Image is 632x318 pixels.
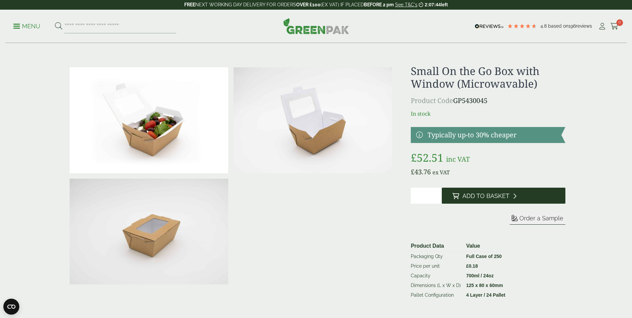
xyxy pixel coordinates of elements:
[507,23,537,29] div: 4.79 Stars
[408,261,463,271] td: Price per unit
[408,241,463,252] th: Product Data
[408,251,463,261] td: Packaging Qty
[13,22,40,30] p: Menu
[432,169,450,176] span: ex VAT
[283,18,349,34] img: GreenPak Supplies
[234,67,392,173] img: 1 SML Food To Go Win Open
[411,96,565,106] p: GP5430045
[576,23,592,29] span: reviews
[466,254,502,259] strong: Full Case of 250
[411,150,443,165] bdi: 52.51
[462,192,509,200] span: Add to Basket
[395,2,417,7] a: See T&C's
[13,22,40,29] a: Menu
[475,24,504,29] img: REVIEWS.io
[519,215,563,222] span: Order a Sample
[446,155,470,164] span: inc VAT
[3,299,19,315] button: Open CMP widget
[466,283,503,288] strong: 125 x 80 x 60mm
[568,23,576,29] span: 196
[408,281,463,290] td: Dimensions (L x W x D)
[411,167,414,176] span: £
[411,150,417,165] span: £
[364,2,394,7] strong: BEFORE 2 pm
[70,179,228,285] img: 2 SML Food To Go Win Closed
[540,23,548,29] span: 4.8
[441,2,448,7] span: left
[616,19,623,26] span: 0
[411,110,565,118] p: In stock
[598,23,606,30] i: My Account
[411,167,431,176] bdi: 43.76
[411,65,565,90] h1: Small On the Go Box with Window (Microwavable)
[408,290,463,300] td: Pallet Configuration
[466,263,478,269] bdi: 0.18
[466,263,469,269] span: £
[408,271,463,281] td: Capacity
[610,23,619,30] i: Cart
[70,67,228,173] img: 3 SML Food To Go Win Food
[425,2,441,7] span: 2:07:44
[548,23,568,29] span: Based on
[466,273,494,278] strong: 700ml / 24oz
[296,2,320,7] strong: OVER £100
[510,214,565,225] button: Order a Sample
[466,292,505,298] strong: 4 Layer / 24 Pallet
[610,21,619,31] a: 0
[411,96,453,105] span: Product Code
[463,241,508,252] th: Value
[442,188,565,204] button: Add to Basket
[184,2,195,7] strong: FREE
